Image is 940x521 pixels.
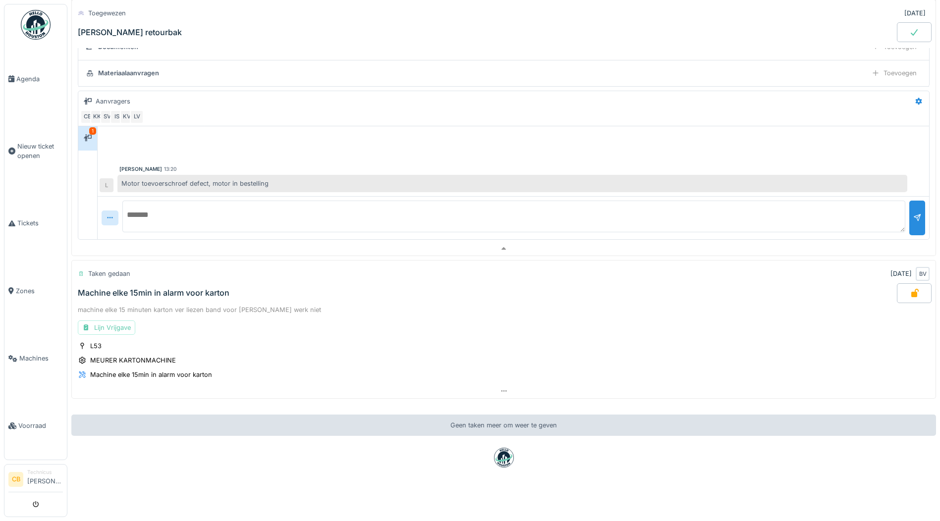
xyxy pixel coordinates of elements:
[90,370,212,379] div: Machine elke 15min in alarm voor karton
[21,10,51,40] img: Badge_color-CXgf-gQk.svg
[100,178,113,192] div: L
[89,127,96,135] div: 1
[78,320,135,335] div: Lijn Vrijgave
[4,190,67,257] a: Tickets
[890,269,912,278] div: [DATE]
[78,305,930,314] div: machine elke 15 minuten karton ver liezen band voor [PERSON_NAME] werk niet
[494,448,514,468] img: badge-BVDL4wpA.svg
[120,110,134,124] div: KV
[98,68,159,78] div: Materiaalaanvragen
[110,110,124,124] div: IS
[130,110,144,124] div: LV
[88,269,130,278] div: Taken gedaan
[16,74,63,84] span: Agenda
[100,110,114,124] div: SV
[19,354,63,363] span: Machines
[90,110,104,124] div: KK
[90,341,102,351] div: L53
[88,8,126,18] div: Toegewezen
[80,110,94,124] div: CB
[867,66,921,80] div: Toevoegen
[4,257,67,324] a: Zones
[8,472,23,487] li: CB
[904,8,926,18] div: [DATE]
[78,288,229,298] div: Machine elke 15min in alarm voor karton
[16,286,63,296] span: Zones
[27,469,63,476] div: Technicus
[27,469,63,490] li: [PERSON_NAME]
[4,325,67,392] a: Machines
[117,175,907,192] div: Motor toevoerschroef defect, motor in bestelling
[18,421,63,430] span: Voorraad
[4,45,67,112] a: Agenda
[82,64,925,83] summary: MateriaalaanvragenToevoegen
[119,165,162,173] div: [PERSON_NAME]
[916,267,930,281] div: BV
[90,356,176,365] div: MEURER KARTONMACHINE
[8,469,63,492] a: CB Technicus[PERSON_NAME]
[17,142,63,160] span: Nieuw ticket openen
[96,97,130,106] div: Aanvragers
[4,392,67,460] a: Voorraad
[71,415,936,436] div: Geen taken meer om weer te geven
[78,28,182,37] div: [PERSON_NAME] retourbak
[17,218,63,228] span: Tickets
[4,112,67,190] a: Nieuw ticket openen
[164,165,176,173] div: 13:20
